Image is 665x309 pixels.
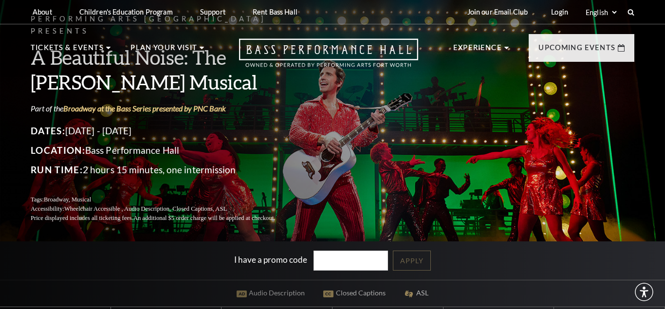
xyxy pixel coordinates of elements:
[63,104,226,113] a: Broadway at the Bass Series presented by PNC Bank
[44,196,91,203] span: Broadway, Musical
[453,42,502,59] p: Experience
[538,42,615,59] p: Upcoming Events
[31,103,298,114] p: Part of the
[234,254,307,265] label: I have a promo code
[31,195,298,204] p: Tags:
[584,8,618,17] select: Select:
[31,145,85,156] span: Location:
[31,214,298,223] p: Price displayed includes all ticketing fees.
[253,8,297,16] p: Rent Bass Hall
[133,215,275,221] span: An additional $5 order charge will be applied at checkout.
[31,123,298,139] p: [DATE] - [DATE]
[79,8,173,16] p: Children's Education Program
[31,162,298,178] p: 2 hours 15 minutes, one intermission
[64,205,227,212] span: Wheelchair Accessible , Audio Description, Closed Captions, ASL
[130,42,197,59] p: Plan Your Visit
[31,164,83,175] span: Run Time:
[31,204,298,214] p: Accessibility:
[31,125,65,136] span: Dates:
[31,143,298,158] p: Bass Performance Hall
[31,42,104,59] p: Tickets & Events
[200,8,225,16] p: Support
[33,8,52,16] p: About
